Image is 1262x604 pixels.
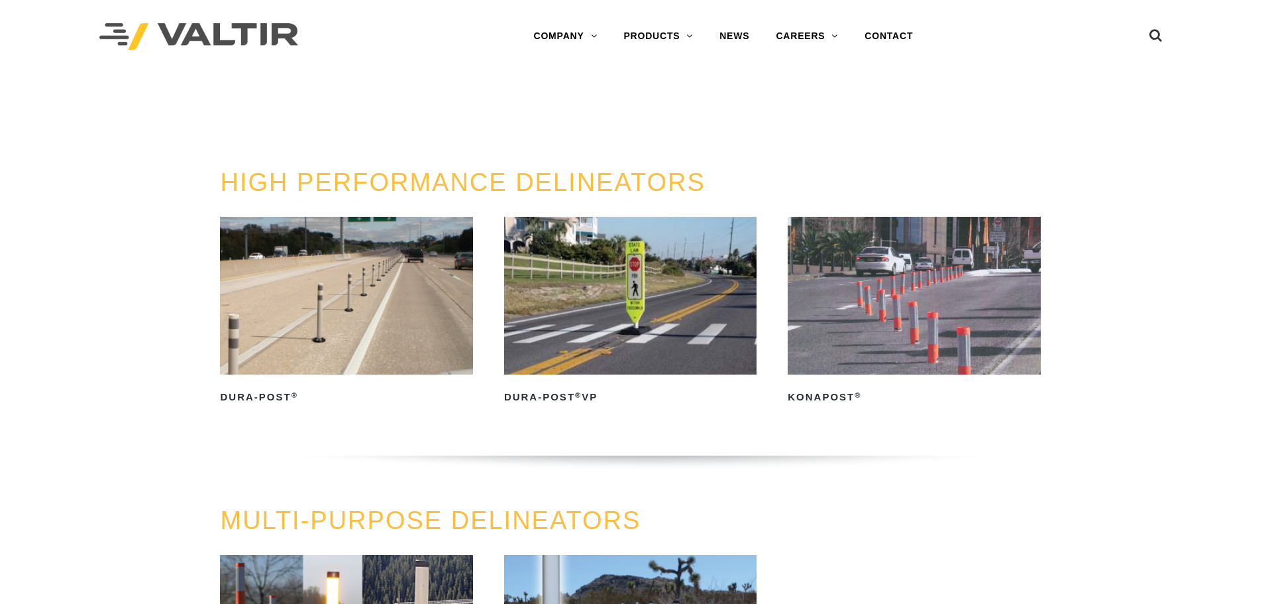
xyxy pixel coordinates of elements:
[520,23,610,50] a: COMPANY
[788,387,1040,408] h2: KonaPost
[706,23,762,50] a: NEWS
[851,23,926,50] a: CONTACT
[99,23,298,50] img: Valtir
[855,391,861,399] sup: ®
[788,217,1040,408] a: KonaPost®
[610,23,706,50] a: PRODUCTS
[504,387,757,408] h2: Dura-Post VP
[220,507,641,534] a: MULTI-PURPOSE DELINEATORS
[291,391,298,399] sup: ®
[575,391,582,399] sup: ®
[504,217,757,408] a: Dura-Post®VP
[762,23,851,50] a: CAREERS
[220,217,472,408] a: Dura-Post®
[220,387,472,408] h2: Dura-Post
[220,168,705,196] a: HIGH PERFORMANCE DELINEATORS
